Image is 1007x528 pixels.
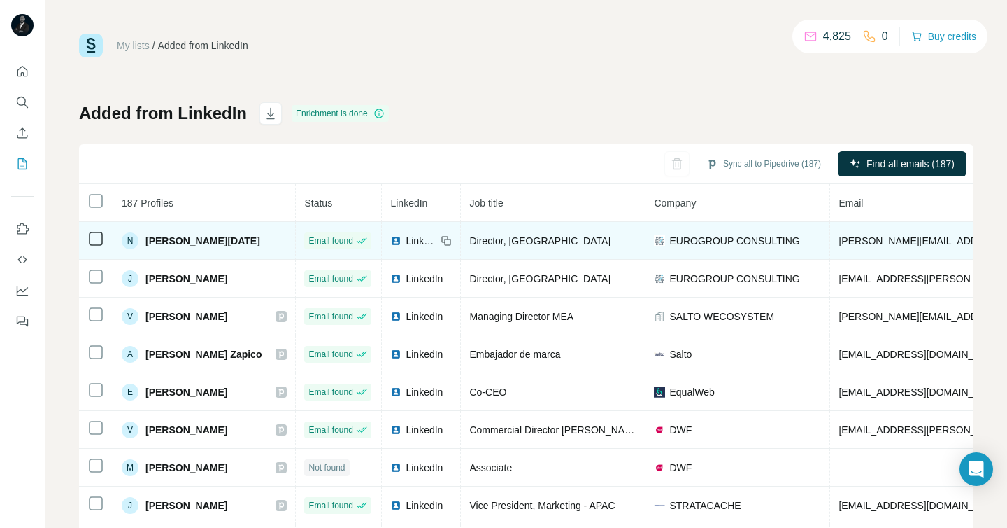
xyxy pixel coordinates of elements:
span: [PERSON_NAME] [145,461,227,475]
span: Embajador de marca [469,349,560,360]
button: Quick start [11,59,34,84]
img: LinkedIn logo [390,311,401,322]
button: Feedback [11,309,34,334]
img: LinkedIn logo [390,500,401,511]
div: Added from LinkedIn [158,39,248,53]
button: Enrich CSV [11,120,34,146]
span: LinkedIn [406,461,443,475]
span: Job title [469,197,503,209]
img: LinkedIn logo [390,462,401,473]
img: LinkedIn logo [390,349,401,360]
span: Managing Director MEA [469,311,573,322]
span: 187 Profiles [122,197,173,209]
img: Avatar [11,14,34,36]
a: My lists [117,40,150,51]
img: company-logo [654,500,665,511]
img: company-logo [654,349,665,360]
span: [PERSON_NAME][DATE] [145,234,260,248]
div: Open Intercom Messenger [959,452,993,486]
span: Not found [308,461,345,474]
span: DWF [669,461,692,475]
span: [EMAIL_ADDRESS][DOMAIN_NAME] [838,387,1004,398]
span: [PERSON_NAME] [145,310,227,324]
span: LinkedIn [406,310,443,324]
span: EqualWeb [669,385,714,399]
li: / [152,39,155,53]
span: Status [304,197,332,209]
div: E [122,384,138,401]
img: LinkedIn logo [390,273,401,284]
span: LinkedIn [390,197,427,209]
span: Email found [308,348,352,361]
button: Find all emails (187) [838,151,966,176]
p: 0 [882,28,888,45]
button: Search [11,90,34,115]
span: SALTO WECOSYSTEM [669,310,774,324]
span: Salto [669,347,692,361]
span: Email found [308,386,352,398]
span: [PERSON_NAME] [145,272,227,286]
h1: Added from LinkedIn [79,102,247,125]
button: Sync all to Pipedrive (187) [697,153,831,174]
span: LinkedIn [406,347,443,361]
img: company-logo [654,273,665,284]
div: V [122,308,138,325]
span: LinkedIn [406,272,443,286]
span: [PERSON_NAME] [145,423,227,437]
span: [PERSON_NAME] Zapico [145,347,262,361]
div: M [122,459,138,476]
div: Enrichment is done [292,105,389,122]
div: A [122,346,138,363]
span: [PERSON_NAME] [145,385,227,399]
span: Co-CEO [469,387,506,398]
span: EUROGROUP CONSULTING [669,234,799,248]
img: LinkedIn logo [390,424,401,436]
span: Company [654,197,696,209]
span: Commercial Director [PERSON_NAME] [469,424,642,436]
p: 4,825 [823,28,851,45]
span: Email [838,197,863,209]
button: My lists [11,151,34,176]
div: N [122,232,138,249]
span: STRATACACHE [669,499,741,513]
button: Dashboard [11,278,34,303]
span: LinkedIn [406,499,443,513]
span: [PERSON_NAME] [145,499,227,513]
img: company-logo [654,235,665,246]
span: DWF [669,423,692,437]
img: company-logo [654,462,665,473]
button: Use Surfe API [11,247,34,272]
span: LinkedIn [406,234,436,248]
span: Find all emails (187) [866,157,955,171]
span: LinkedIn [406,423,443,437]
button: Buy credits [911,27,976,46]
button: Use Surfe on LinkedIn [11,216,34,242]
span: Email found [308,499,352,512]
div: J [122,270,138,287]
span: Email found [308,424,352,436]
img: LinkedIn logo [390,387,401,398]
span: Director, [GEOGRAPHIC_DATA] [469,273,610,284]
span: LinkedIn [406,385,443,399]
img: company-logo [654,424,665,436]
span: Director, [GEOGRAPHIC_DATA] [469,235,610,246]
span: [EMAIL_ADDRESS][DOMAIN_NAME] [838,349,1004,360]
img: LinkedIn logo [390,235,401,246]
img: Surfe Logo [79,34,103,57]
span: Email found [308,235,352,247]
span: Email found [308,310,352,323]
span: Vice President, Marketing - APAC [469,500,615,511]
span: Email found [308,272,352,285]
span: EUROGROUP CONSULTING [669,272,799,286]
div: J [122,497,138,514]
img: company-logo [654,387,665,398]
span: [EMAIL_ADDRESS][DOMAIN_NAME] [838,500,1004,511]
span: Associate [469,462,512,473]
div: V [122,422,138,438]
